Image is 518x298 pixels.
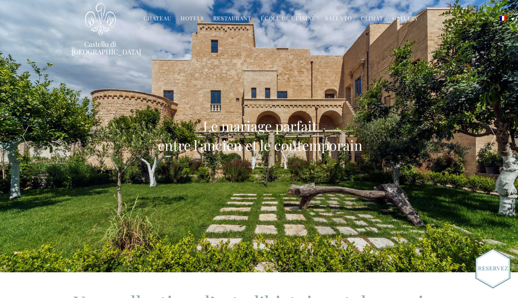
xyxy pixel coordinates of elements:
[361,15,383,23] a: Climat
[213,15,252,23] a: Restaurant
[158,116,363,155] h2: Le mariage parfait entre l'ancien et le contemporain
[72,40,129,56] a: Castello di [GEOGRAPHIC_DATA]
[476,249,510,288] img: Book_Button_French.png
[500,16,507,21] img: Français
[85,3,116,36] img: Castello di Ugento
[325,15,352,23] a: Salento
[181,15,204,23] a: Hotels
[144,15,172,23] a: Chateau
[392,15,418,23] a: Gallery
[261,15,316,23] a: École de Cuisine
